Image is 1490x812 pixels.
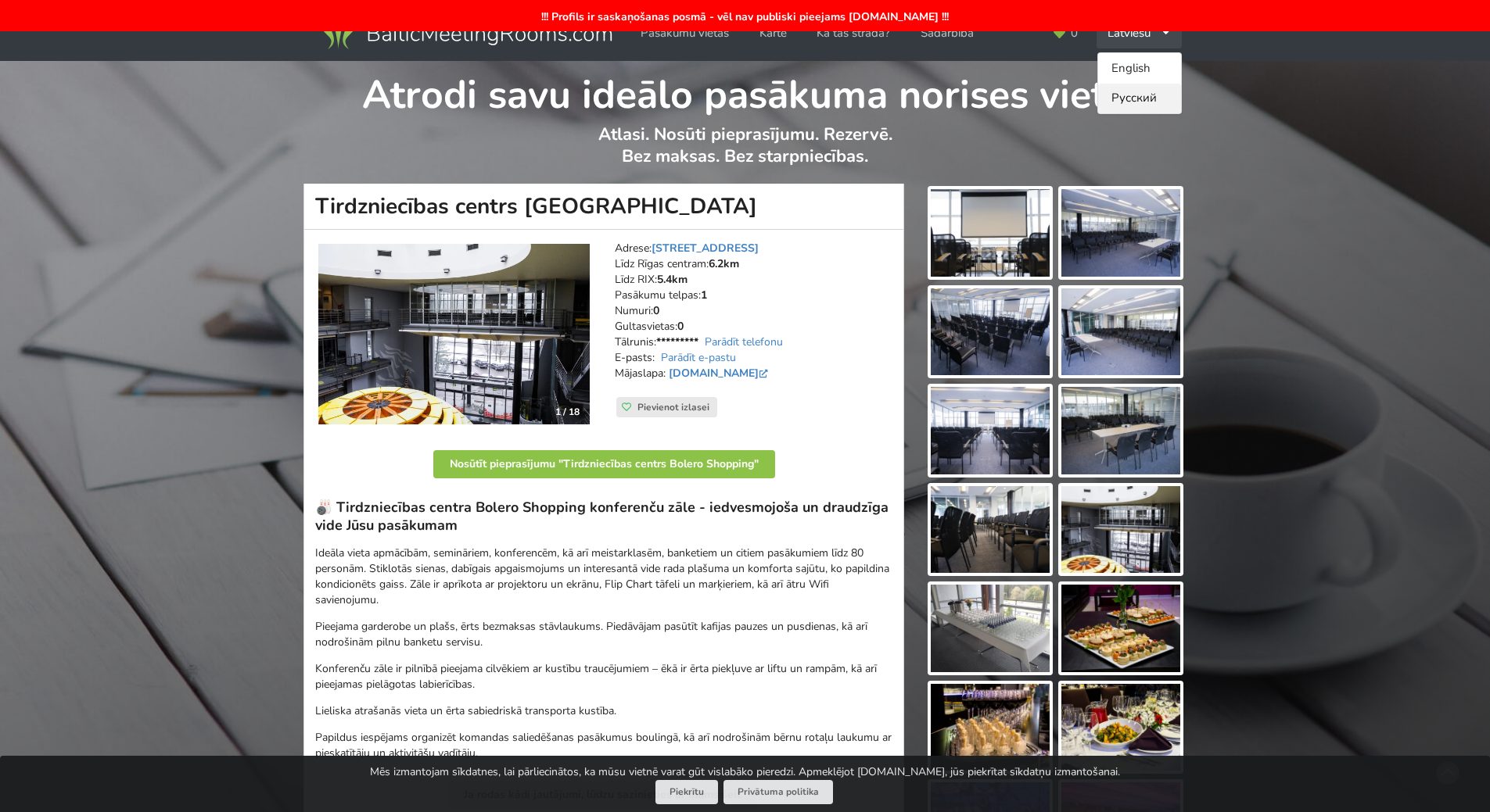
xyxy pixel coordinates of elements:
[1061,387,1180,474] img: Tirdzniecības centrs Bolero Shopping | Rīga | Pasākumu vieta - galerijas bilde
[677,319,684,334] strong: 0
[630,18,740,48] a: Pasākumu vietas
[433,450,775,478] button: Nosūtīt pieprasījumu "Tirdzniecības centrs Bolero Shopping"
[1061,684,1180,771] img: Tirdzniecības centrs Bolero Shopping | Rīga | Pasākumu vieta - galerijas bilde
[931,288,1050,376] img: Tirdzniecības centrs Bolero Shopping | Rīga | Pasākumu vieta - galerijas bilde
[318,244,590,425] a: Konferenču zāle | Rīga | Tirdzniecības centrs Bolero Shopping 1 / 18
[709,256,739,271] strong: 6.2km
[1098,53,1181,84] a: English
[615,241,892,397] address: Adrese: Līdz Rīgas centram: Līdz RIX: Pasākumu telpas: Numuri: Gultasvietas: Tālrunis: E-pasts: M...
[315,499,892,535] h3: 🎳 Tirdzniecības centra Bolero Shopping konferenču zāle - iedvesmojoša un draudzīga vide Jūsu pasā...
[1061,585,1180,672] img: Tirdzniecības centrs Bolero Shopping | Rīga | Pasākumu vieta - galerijas bilde
[661,350,736,365] a: Parādīt e-pastu
[749,18,798,48] a: Karte
[315,619,892,650] p: Pieejama garderobe un plašs, ērts bezmaksas stāvlaukums. Piedāvājam pasūtīt kafijas pauzes un pus...
[669,366,771,381] a: [DOMAIN_NAME]
[1071,27,1078,39] span: 0
[304,123,1186,184] p: Atlasi. Nosūti pieprasījumu. Rezervē. Bez maksas. Bez starpniecības.
[931,585,1050,672] img: Tirdzniecības centrs Bolero Shopping | Rīga | Pasākumu vieta - galerijas bilde
[315,730,892,761] p: Papildus iespējams organizēt komandas saliedēšanas pasākumus boulingā, kā arī nodrošinām bērnu ro...
[1061,189,1180,277] img: Tirdzniecības centrs Bolero Shopping | Rīga | Pasākumu vieta - galerijas bilde
[637,401,709,413] span: Pievienot izlasei
[653,303,659,318] strong: 0
[931,486,1050,574] img: Tirdzniecības centrs Bolero Shopping | Rīga | Pasākumu vieta - galerijas bilde
[1061,486,1180,574] img: Tirdzniecības centrs Bolero Shopping | Rīga | Pasākumu vieta - galerijas bilde
[1061,288,1180,376] img: Tirdzniecības centrs Bolero Shopping | Rīga | Pasākumu vieta - galerijas bilde
[652,241,759,256] a: [STREET_ADDRESS]
[1098,84,1181,114] a: Русский
[315,661,892,692] p: Konferenču zāle ir pilnībā pieejama cilvēkiem ar kustību traucējumiem – ēkā ir ērta piekļuve ar l...
[304,61,1186,120] h1: Atrodi savu ideālo pasākuma norises vietu
[931,684,1050,771] img: Tirdzniecības centrs Bolero Shopping | Rīga | Pasākumu vieta - galerijas bilde
[315,546,892,608] p: Ideāla vieta apmācībām, semināriem, konferencēm, kā arī meistarklasēm, banketiem un citiem pasāku...
[931,387,1050,474] img: Tirdzniecības centrs Bolero Shopping | Rīga | Pasākumu vieta - galerijas bilde
[657,272,688,287] strong: 5.4km
[1097,18,1182,48] div: Latviešu
[315,703,892,719] p: Lieliska atrašanās vieta un ērta sabiedriskā transporta kustība.
[655,780,718,804] button: Piekrītu
[931,189,1050,277] img: Tirdzniecības centrs Bolero Shopping | Rīga | Pasākumu vieta - galerijas bilde
[705,334,783,349] a: Parādīt telefonu
[701,288,707,302] strong: 1
[303,184,904,230] h1: Tirdzniecības centrs [GEOGRAPHIC_DATA]
[806,18,901,48] a: Kā tas strādā?
[723,780,833,804] a: Privātuma politika
[318,244,590,425] img: Konferenču zāle | Rīga | Tirdzniecības centrs Bolero Shopping
[546,400,589,424] div: 1 / 18
[910,18,985,48] a: Sadarbība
